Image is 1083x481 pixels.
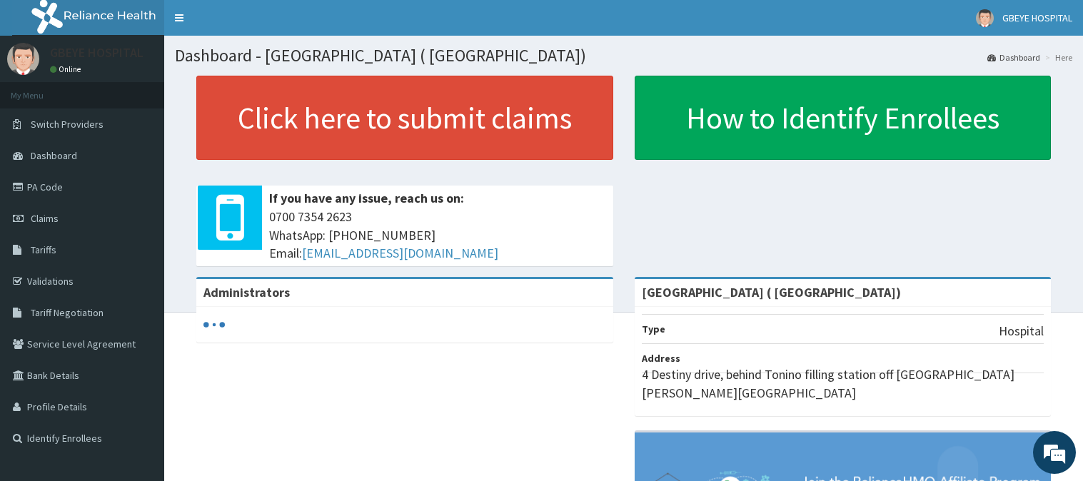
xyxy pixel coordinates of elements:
a: [EMAIL_ADDRESS][DOMAIN_NAME] [302,245,498,261]
svg: audio-loading [203,314,225,335]
p: Hospital [999,322,1044,340]
a: Dashboard [987,51,1040,64]
a: Click here to submit claims [196,76,613,160]
p: GBEYE HOSPITAL [50,46,143,59]
p: 4 Destiny drive, behind Tonino filling station off [GEOGRAPHIC_DATA] [PERSON_NAME][GEOGRAPHIC_DATA] [642,365,1044,402]
li: Here [1042,51,1072,64]
b: Type [642,323,665,335]
h1: Dashboard - [GEOGRAPHIC_DATA] ( [GEOGRAPHIC_DATA]) [175,46,1072,65]
b: If you have any issue, reach us on: [269,190,464,206]
span: Dashboard [31,149,77,162]
img: User Image [976,9,994,27]
span: Switch Providers [31,118,104,131]
span: GBEYE HOSPITAL [1002,11,1072,24]
a: Online [50,64,84,74]
img: User Image [7,43,39,75]
b: Address [642,352,680,365]
span: Tariff Negotiation [31,306,104,319]
b: Administrators [203,284,290,300]
a: How to Identify Enrollees [635,76,1052,160]
span: 0700 7354 2623 WhatsApp: [PHONE_NUMBER] Email: [269,208,606,263]
span: Tariffs [31,243,56,256]
strong: [GEOGRAPHIC_DATA] ( [GEOGRAPHIC_DATA]) [642,284,901,300]
span: Claims [31,212,59,225]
